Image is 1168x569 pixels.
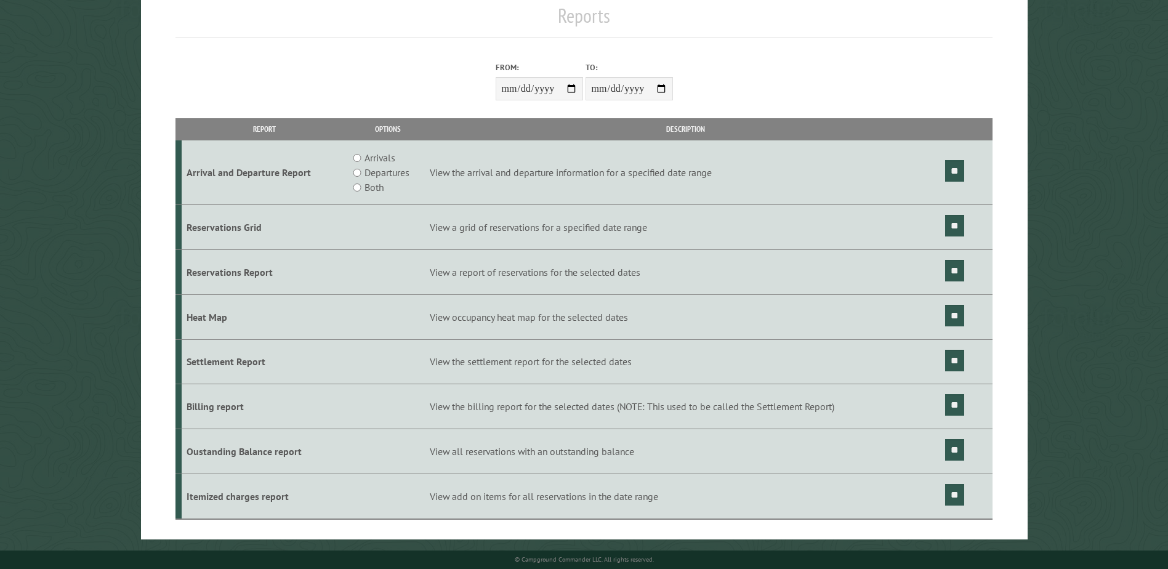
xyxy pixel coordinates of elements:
[586,62,673,73] label: To:
[428,140,943,205] td: View the arrival and departure information for a specified date range
[182,339,347,384] td: Settlement Report
[182,294,347,339] td: Heat Map
[364,165,409,180] label: Departures
[496,62,583,73] label: From:
[175,4,992,38] h1: Reports
[182,140,347,205] td: Arrival and Departure Report
[428,429,943,474] td: View all reservations with an outstanding balance
[428,249,943,294] td: View a report of reservations for the selected dates
[364,180,384,195] label: Both
[182,118,347,140] th: Report
[428,205,943,250] td: View a grid of reservations for a specified date range
[182,474,347,519] td: Itemized charges report
[428,339,943,384] td: View the settlement report for the selected dates
[428,474,943,519] td: View add on items for all reservations in the date range
[515,555,654,563] small: © Campground Commander LLC. All rights reserved.
[182,429,347,474] td: Oustanding Balance report
[428,118,943,140] th: Description
[364,150,395,165] label: Arrivals
[347,118,427,140] th: Options
[182,384,347,429] td: Billing report
[428,384,943,429] td: View the billing report for the selected dates (NOTE: This used to be called the Settlement Report)
[182,205,347,250] td: Reservations Grid
[428,294,943,339] td: View occupancy heat map for the selected dates
[182,249,347,294] td: Reservations Report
